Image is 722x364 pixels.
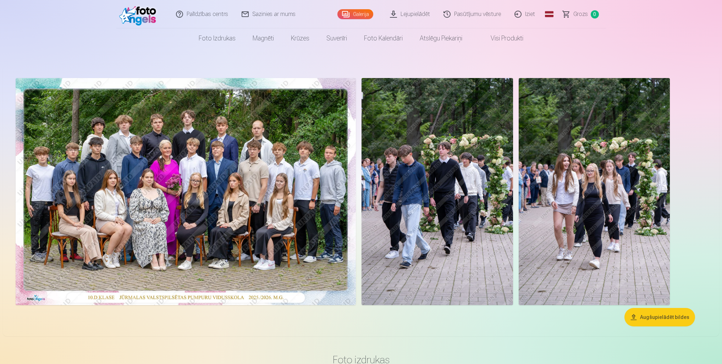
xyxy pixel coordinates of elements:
[356,28,411,48] a: Foto kalendāri
[119,3,160,26] img: /fa3
[411,28,471,48] a: Atslēgu piekariņi
[337,9,373,19] a: Galerija
[190,28,244,48] a: Foto izdrukas
[244,28,282,48] a: Magnēti
[318,28,356,48] a: Suvenīri
[573,10,588,18] span: Grozs
[282,28,318,48] a: Krūzes
[591,10,599,18] span: 0
[624,308,695,326] button: Augšupielādēt bildes
[471,28,532,48] a: Visi produkti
